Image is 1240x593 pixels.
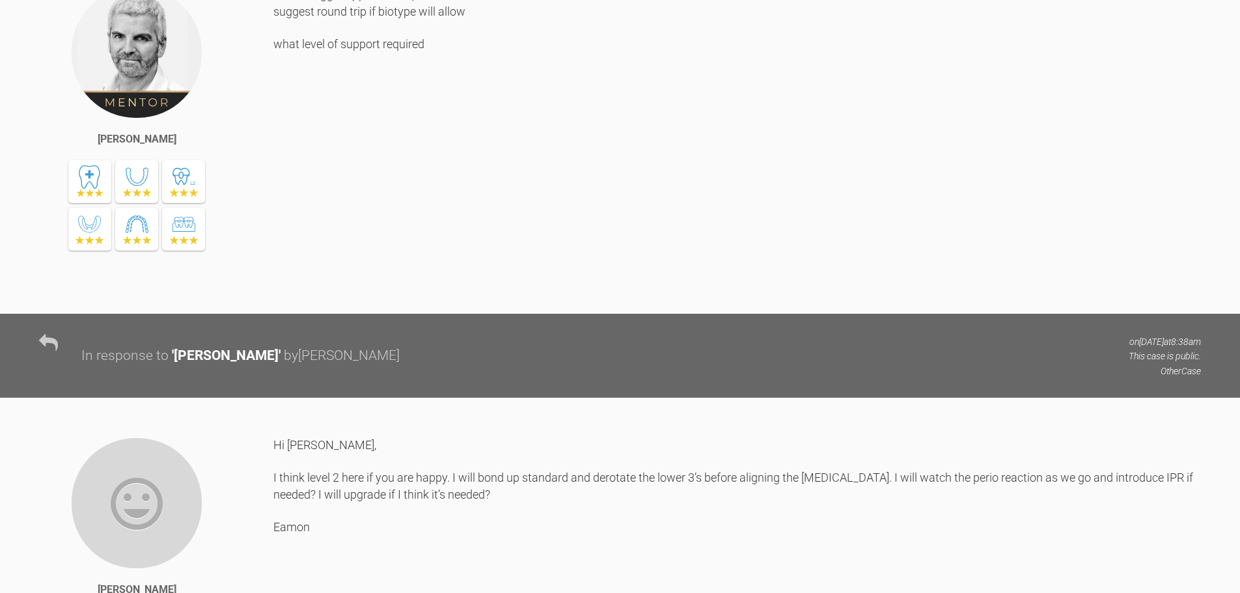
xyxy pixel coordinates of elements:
div: In response to [81,345,169,367]
div: ' [PERSON_NAME] ' [172,345,281,367]
p: on [DATE] at 8:38am [1129,335,1201,349]
div: by [PERSON_NAME] [284,345,400,367]
img: Eamon OReilly [70,437,203,570]
p: Other Case [1129,364,1201,378]
p: This case is public. [1129,349,1201,363]
div: [PERSON_NAME] [98,131,176,148]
